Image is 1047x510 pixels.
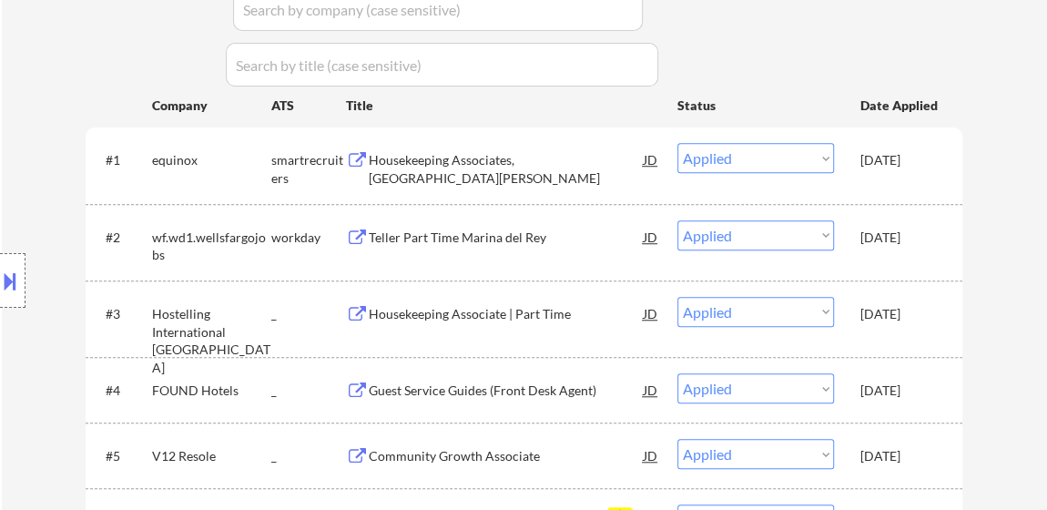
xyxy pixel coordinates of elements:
[860,447,940,465] div: [DATE]
[860,97,940,115] div: Date Applied
[642,143,660,176] div: JD
[860,151,940,169] div: [DATE]
[677,88,834,121] div: Status
[271,447,346,465] div: _
[106,447,137,465] div: #5
[642,439,660,472] div: JD
[860,305,940,323] div: [DATE]
[642,297,660,330] div: JD
[152,447,271,465] div: V12 Resole
[642,220,660,253] div: JD
[369,229,644,247] div: Teller Part Time Marina del Rey
[369,382,644,400] div: Guest Service Guides (Front Desk Agent)
[271,97,346,115] div: ATS
[860,382,940,400] div: [DATE]
[346,97,660,115] div: Title
[369,447,644,465] div: Community Growth Associate
[226,43,658,87] input: Search by title (case sensitive)
[369,151,644,187] div: Housekeeping Associates, [GEOGRAPHIC_DATA][PERSON_NAME]
[152,97,271,115] div: Company
[369,305,644,323] div: Housekeeping Associate | Part Time
[642,373,660,406] div: JD
[860,229,940,247] div: [DATE]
